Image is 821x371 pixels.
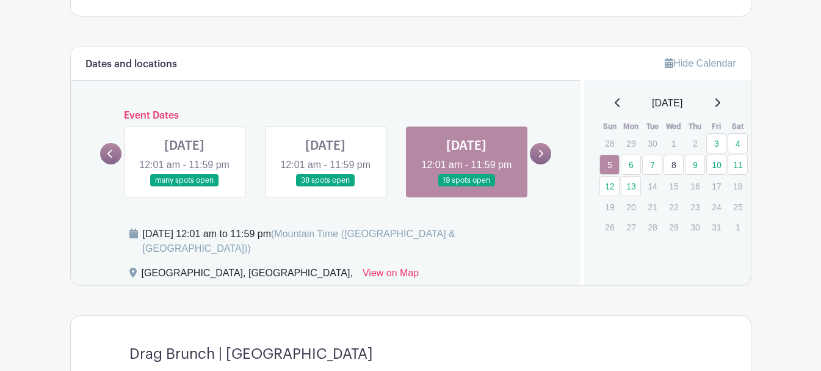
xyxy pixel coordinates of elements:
[706,197,726,216] p: 24
[621,197,641,216] p: 20
[599,134,620,153] p: 28
[642,177,662,196] p: 14
[621,155,641,175] a: 6
[599,120,620,133] th: Sun
[685,197,705,216] p: 23
[664,155,684,175] a: 8
[706,218,726,237] p: 31
[121,110,530,122] h6: Event Dates
[642,134,662,153] p: 30
[143,229,455,254] span: (Mountain Time ([GEOGRAPHIC_DATA] & [GEOGRAPHIC_DATA]))
[728,155,748,175] a: 11
[642,155,662,175] a: 7
[664,197,684,216] p: 22
[706,155,726,175] a: 10
[143,227,566,256] div: [DATE] 12:01 am to 11:59 pm
[642,197,662,216] p: 21
[142,266,353,285] div: [GEOGRAPHIC_DATA], [GEOGRAPHIC_DATA],
[685,155,705,175] a: 9
[652,96,682,111] span: [DATE]
[706,133,726,153] a: 3
[706,177,726,196] p: 17
[684,120,706,133] th: Thu
[599,197,620,216] p: 19
[642,218,662,237] p: 28
[665,58,736,68] a: Hide Calendar
[664,177,684,196] p: 15
[685,218,705,237] p: 30
[129,345,373,363] h4: Drag Brunch | [GEOGRAPHIC_DATA]
[685,177,705,196] p: 16
[85,59,177,70] h6: Dates and locations
[599,155,620,175] a: 5
[727,120,748,133] th: Sat
[664,134,684,153] p: 1
[621,176,641,196] a: 13
[621,218,641,237] p: 27
[620,120,642,133] th: Mon
[706,120,727,133] th: Fri
[663,120,684,133] th: Wed
[363,266,419,285] a: View on Map
[642,120,663,133] th: Tue
[599,176,620,196] a: 12
[728,197,748,216] p: 25
[621,134,641,153] p: 29
[728,218,748,237] p: 1
[599,218,620,237] p: 26
[664,218,684,237] p: 29
[685,134,705,153] p: 2
[728,177,748,196] p: 18
[728,133,748,153] a: 4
